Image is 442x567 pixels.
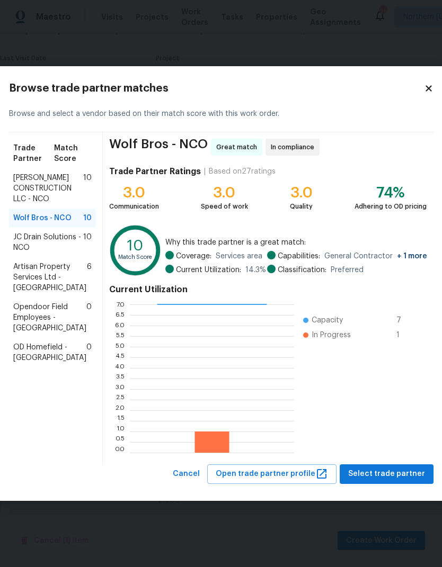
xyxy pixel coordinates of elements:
text: 10 [127,239,143,254]
button: Select trade partner [340,464,434,484]
text: 0.5 [115,439,125,445]
div: | [201,166,209,177]
span: 0 [86,342,92,363]
span: Classification: [278,265,326,275]
div: Browse and select a vendor based on their match score with this work order. [9,96,434,132]
button: Cancel [169,464,204,484]
span: Preferred [331,265,364,275]
text: 5.0 [115,344,125,350]
span: 0 [86,302,92,334]
div: Quality [290,201,313,212]
text: 7.0 [116,301,125,308]
span: 7 [396,315,413,326]
span: In Progress [312,330,351,340]
h2: Browse trade partner matches [9,83,424,94]
span: Wolf Bros - NCO [109,139,208,156]
span: Open trade partner profile [216,467,328,481]
div: Communication [109,201,159,212]
text: 1.5 [117,418,125,424]
span: Why this trade partner is a great match: [165,237,427,248]
div: Adhering to OD pricing [355,201,427,212]
div: 74% [355,187,427,198]
span: Artisan Property Services Ltd - [GEOGRAPHIC_DATA] [13,262,87,293]
span: + 1 more [397,253,427,260]
text: Match Score [118,255,152,260]
div: 3.0 [109,187,159,198]
span: [PERSON_NAME] CONSTRUCTION LLC - NCO [13,173,83,204]
span: Trade Partner [13,143,55,164]
span: 14.3 % [245,265,266,275]
text: 5.5 [116,333,125,339]
text: 4.5 [115,354,125,361]
span: Coverage: [176,251,211,262]
span: Capacity [312,315,343,326]
text: 6.5 [115,312,125,318]
div: Speed of work [201,201,248,212]
span: 10 [83,232,92,253]
span: JC Drain Solutions - NCO [13,232,83,253]
text: 2.5 [116,397,125,403]
text: 1.0 [116,428,125,435]
div: 3.0 [201,187,248,198]
h4: Trade Partner Ratings [109,166,201,177]
span: Capabilities: [278,251,320,262]
span: Opendoor Field Employees - [GEOGRAPHIC_DATA] [13,302,86,334]
span: 10 [83,173,92,204]
span: OD Homefield - [GEOGRAPHIC_DATA] [13,342,86,363]
span: General Contractor [324,251,427,262]
span: 1 [396,330,413,340]
div: Based on 27 ratings [209,166,276,177]
span: Great match [216,142,261,152]
span: In compliance [271,142,319,152]
span: 6 [87,262,92,293]
span: Match Score [54,143,91,164]
text: 3.0 [115,386,125,392]
span: Current Utilization: [176,265,241,275]
text: 0.0 [114,449,125,456]
span: Cancel [173,467,200,481]
div: 3.0 [290,187,313,198]
text: 2.0 [115,407,125,413]
text: 3.5 [116,375,125,382]
text: 6.0 [114,322,125,329]
span: Select trade partner [348,467,425,481]
text: 4.0 [114,365,125,371]
span: Services area [216,251,262,262]
span: 10 [83,213,92,223]
h4: Current Utilization [109,284,427,295]
button: Open trade partner profile [207,464,337,484]
span: Wolf Bros - NCO [13,213,72,223]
